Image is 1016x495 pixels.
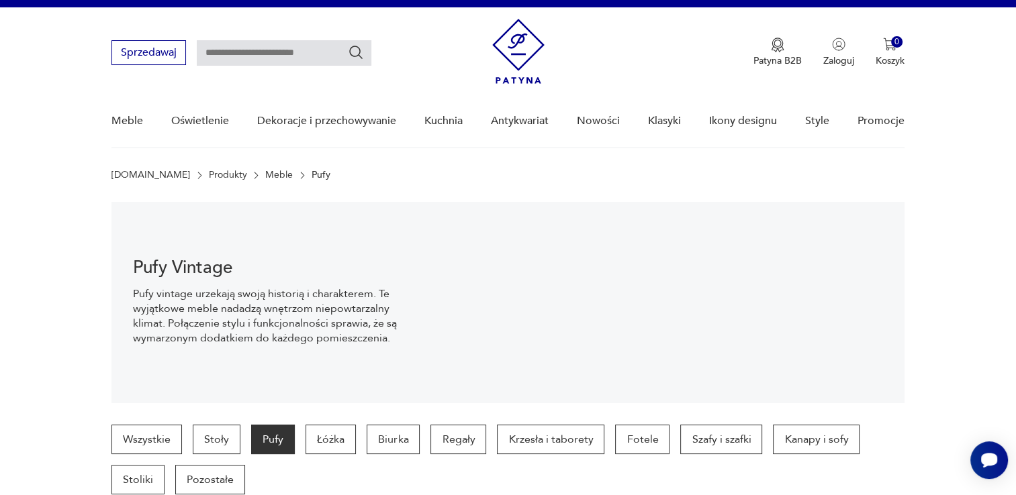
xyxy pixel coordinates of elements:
[680,425,762,454] a: Szafy i szafki
[111,465,165,494] a: Stoliki
[171,95,229,147] a: Oświetlenie
[615,425,669,454] a: Fotele
[348,44,364,60] button: Szukaj
[823,54,854,67] p: Zaloguj
[648,95,681,147] a: Klasyki
[111,95,143,147] a: Meble
[577,95,620,147] a: Nowości
[193,425,240,454] a: Stoły
[773,425,860,454] a: Kanapy i sofy
[858,95,905,147] a: Promocje
[251,425,295,454] a: Pufy
[312,170,330,180] p: Pufy
[876,38,905,67] button: 0Koszyk
[133,260,407,276] h1: Pufy Vintage
[492,19,545,84] img: Patyna - sklep z meblami i dekoracjami vintage
[805,95,829,147] a: Style
[367,425,420,454] a: Biurka
[430,425,486,454] a: Regały
[265,170,293,180] a: Meble
[876,54,905,67] p: Koszyk
[753,54,802,67] p: Patyna B2B
[306,425,356,454] a: Łóżka
[491,95,549,147] a: Antykwariat
[832,38,845,51] img: Ikonka użytkownika
[771,38,784,52] img: Ikona medalu
[111,49,186,58] a: Sprzedawaj
[709,95,777,147] a: Ikony designu
[111,40,186,65] button: Sprzedawaj
[883,38,896,51] img: Ikona koszyka
[753,38,802,67] a: Ikona medaluPatyna B2B
[424,95,463,147] a: Kuchnia
[133,286,407,345] p: Pufy vintage urzekają swoją historią i charakterem. Te wyjątkowe meble nadadzą wnętrzom niepowtar...
[111,170,190,180] a: [DOMAIN_NAME]
[257,95,396,147] a: Dekoracje i przechowywanie
[823,38,854,67] button: Zaloguj
[111,425,182,454] a: Wszystkie
[497,425,604,454] a: Krzesła i taborety
[970,441,1008,479] iframe: Smartsupp widget button
[753,38,802,67] button: Patyna B2B
[209,170,247,180] a: Produkty
[891,36,903,48] div: 0
[175,465,245,494] a: Pozostałe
